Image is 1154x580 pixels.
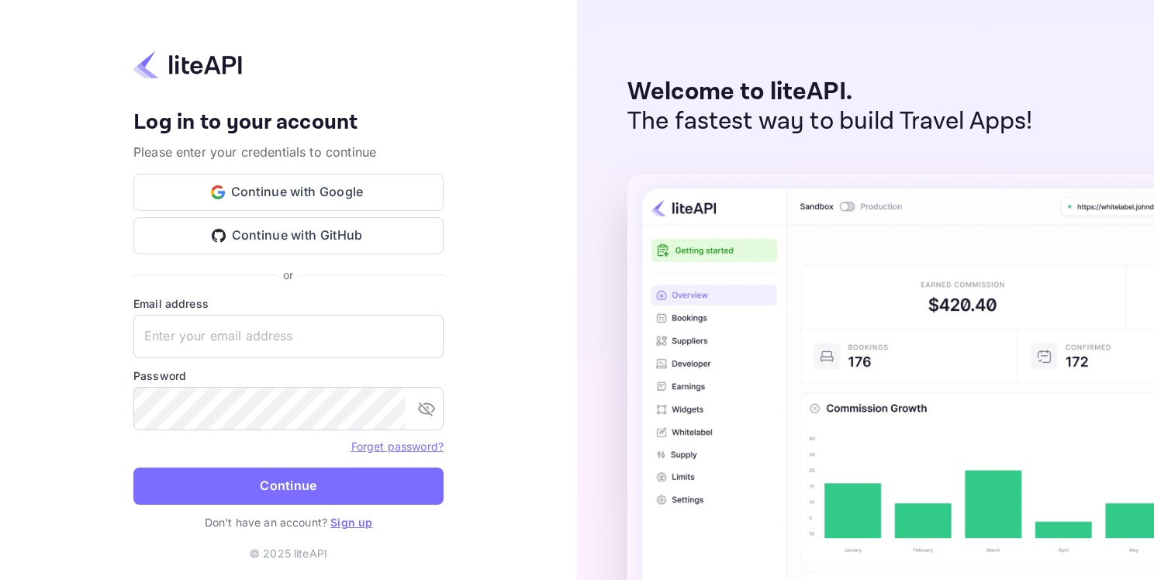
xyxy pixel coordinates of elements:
[250,545,327,561] p: © 2025 liteAPI
[283,267,293,283] p: or
[133,514,444,530] p: Don't have an account?
[133,315,444,358] input: Enter your email address
[133,174,444,211] button: Continue with Google
[351,438,444,454] a: Forget password?
[133,217,444,254] button: Continue with GitHub
[133,50,242,80] img: liteapi
[133,143,444,161] p: Please enter your credentials to continue
[133,468,444,505] button: Continue
[133,295,444,312] label: Email address
[351,440,444,453] a: Forget password?
[411,393,442,424] button: toggle password visibility
[133,109,444,136] h4: Log in to your account
[330,516,372,529] a: Sign up
[133,368,444,384] label: Password
[627,78,1033,107] p: Welcome to liteAPI.
[627,107,1033,136] p: The fastest way to build Travel Apps!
